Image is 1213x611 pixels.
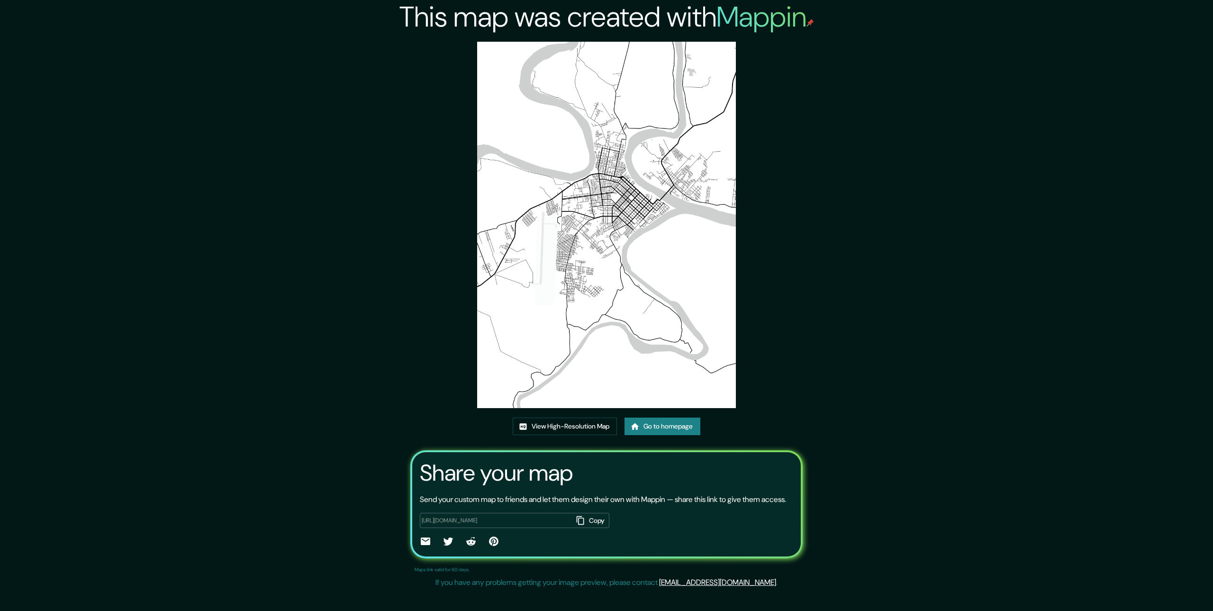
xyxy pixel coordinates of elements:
p: Maps link valid for 60 days. [415,566,470,573]
a: View High-Resolution Map [513,418,617,435]
img: created-map [477,42,736,408]
button: Copy [572,513,609,529]
h3: Share your map [420,460,573,486]
p: If you have any problems getting your image preview, please contact . [435,577,778,588]
a: Go to homepage [625,418,700,435]
img: mappin-pin [806,19,814,27]
iframe: Help widget launcher [1129,574,1203,601]
p: Send your custom map to friends and let them design their own with Mappin — share this link to gi... [420,494,786,505]
a: [EMAIL_ADDRESS][DOMAIN_NAME] [659,577,776,587]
